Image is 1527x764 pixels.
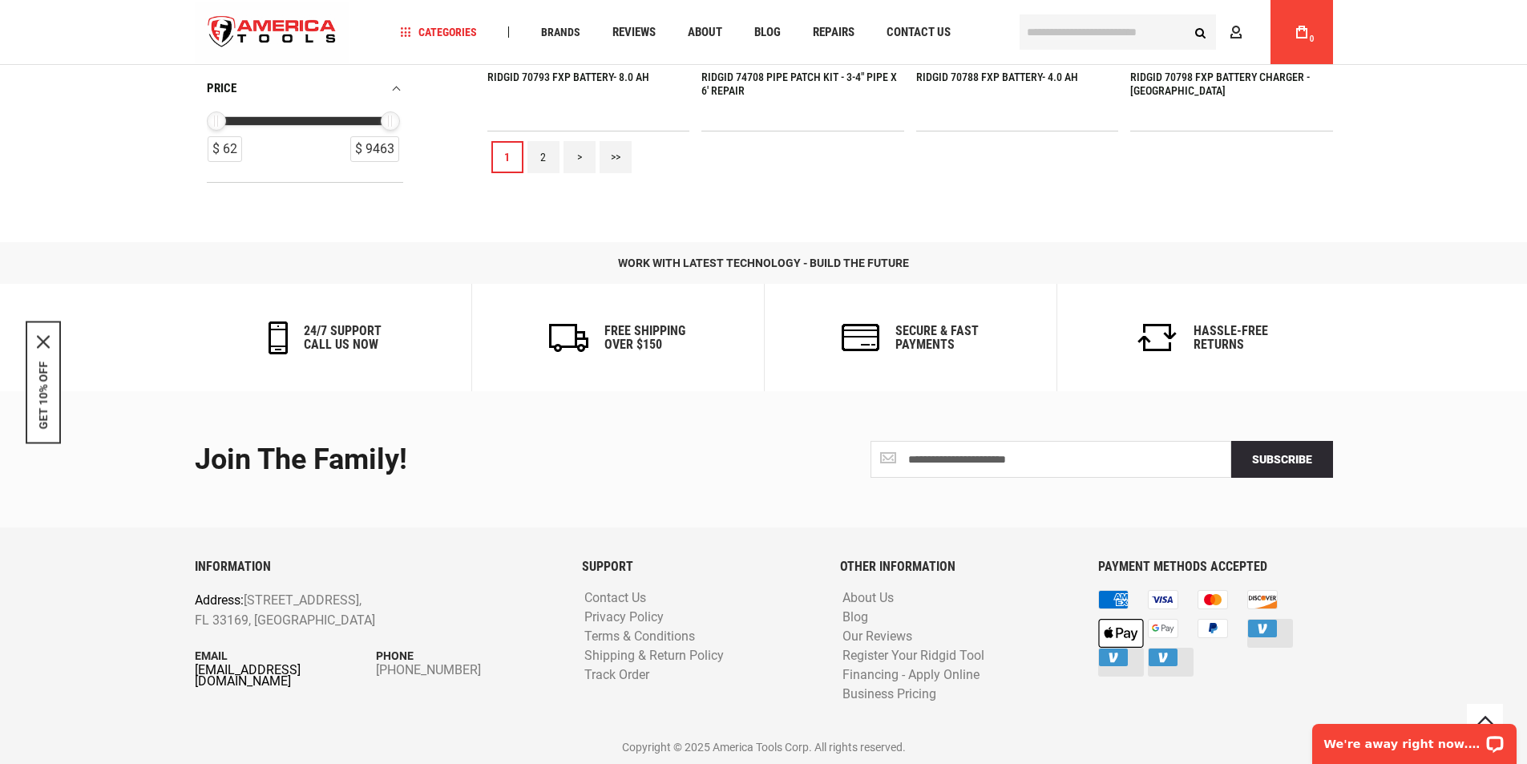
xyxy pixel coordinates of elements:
[838,649,988,664] a: Register Your Ridgid Tool
[37,361,50,429] button: GET 10% OFF
[838,629,916,645] a: Our Reviews
[195,738,1333,756] p: Copyright © 2025 America Tools Corp. All rights reserved.
[895,324,979,352] h6: secure & fast payments
[580,649,728,664] a: Shipping & Return Policy
[541,26,580,38] span: Brands
[37,335,50,348] svg: close icon
[195,444,752,476] div: Join the Family!
[1302,713,1527,764] iframe: LiveChat chat widget
[1130,71,1310,97] a: RIDGID 70798 FXP BATTERY CHARGER - [GEOGRAPHIC_DATA]
[840,560,1074,574] h6: OTHER INFORMATION
[580,610,668,625] a: Privacy Policy
[207,78,403,99] div: price
[1098,560,1332,574] h6: PAYMENT METHODS ACCEPTED
[564,141,596,173] a: >
[1186,17,1216,47] button: Search
[580,591,650,606] a: Contact Us
[916,71,1078,83] a: RIDGID 70788 FXP BATTERY- 4.0 AH
[1194,324,1268,352] h6: Hassle-Free Returns
[195,665,377,687] a: [EMAIL_ADDRESS][DOMAIN_NAME]
[701,71,897,97] a: RIDGID 74708 PIPE PATCH KIT - 3-4" PIPE X 6' REPAIR
[527,141,559,173] a: 2
[393,22,484,43] a: Categories
[376,647,558,665] p: Phone
[838,591,898,606] a: About Us
[754,26,781,38] span: Blog
[1252,453,1312,466] span: Subscribe
[195,2,350,63] img: America Tools
[879,22,958,43] a: Contact Us
[612,26,656,38] span: Reviews
[37,335,50,348] button: Close
[534,22,588,43] a: Brands
[195,590,486,631] p: [STREET_ADDRESS], FL 33169, [GEOGRAPHIC_DATA]
[838,687,940,702] a: Business Pricing
[605,22,663,43] a: Reviews
[582,560,816,574] h6: SUPPORT
[604,324,685,352] h6: Free Shipping Over $150
[304,324,382,352] h6: 24/7 support call us now
[1231,441,1333,478] button: Subscribe
[1310,34,1315,43] span: 0
[195,592,244,608] span: Address:
[813,26,854,38] span: Repairs
[195,2,350,63] a: store logo
[487,71,649,83] a: RIDGID 70793 FXP BATTERY- 8.0 AH
[195,647,377,665] p: Email
[887,26,951,38] span: Contact Us
[747,22,788,43] a: Blog
[491,141,523,173] a: 1
[838,668,984,683] a: Financing - Apply Online
[350,135,399,162] div: $ 9463
[580,629,699,645] a: Terms & Conditions
[688,26,722,38] span: About
[838,610,872,625] a: Blog
[195,560,558,574] h6: INFORMATION
[400,26,477,38] span: Categories
[376,665,558,676] a: [PHONE_NUMBER]
[600,141,632,173] a: >>
[806,22,862,43] a: Repairs
[580,668,653,683] a: Track Order
[681,22,729,43] a: About
[208,135,242,162] div: $ 62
